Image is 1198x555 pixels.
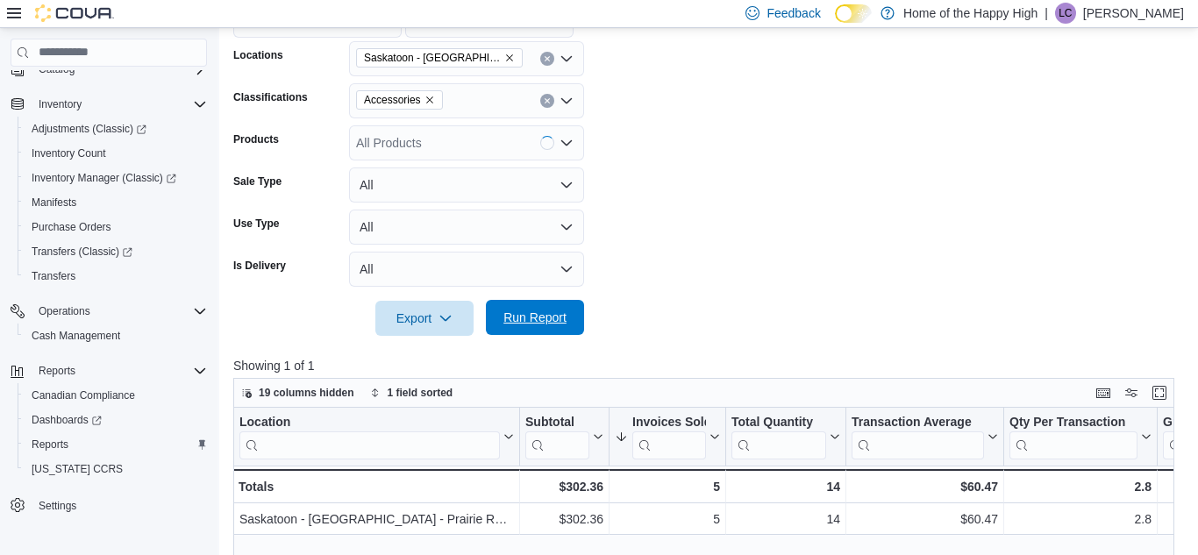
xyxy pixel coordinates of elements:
span: Cash Management [25,325,207,346]
button: Inventory [32,94,89,115]
span: Inventory [32,94,207,115]
button: Inventory Count [18,141,214,166]
span: Inventory [39,97,82,111]
input: Dark Mode [835,4,872,23]
button: Display options [1121,382,1142,403]
span: Purchase Orders [32,220,111,234]
span: Reports [32,438,68,452]
button: Total Quantity [731,414,840,459]
span: Run Report [503,309,567,326]
div: Transaction Average [852,414,984,459]
div: Total Quantity [731,414,826,459]
button: Clear input [540,94,554,108]
button: Settings [4,492,214,517]
button: Purchase Orders [18,215,214,239]
a: Transfers [25,266,82,287]
label: Locations [233,48,283,62]
button: Enter fullscreen [1149,382,1170,403]
a: Settings [32,495,83,516]
span: [US_STATE] CCRS [32,462,123,476]
span: Catalog [32,59,207,80]
button: Reports [18,432,214,457]
a: Dashboards [18,408,214,432]
a: Canadian Compliance [25,385,142,406]
span: Transfers [32,269,75,283]
div: Qty Per Transaction [1009,414,1137,430]
a: Inventory Manager (Classic) [18,166,214,190]
button: Transaction Average [852,414,998,459]
span: Operations [39,304,90,318]
span: Reports [32,360,207,381]
button: Invoices Sold [615,414,720,459]
button: 1 field sorted [363,382,460,403]
button: Subtotal [525,414,603,459]
button: Open list of options [560,136,574,150]
button: Remove Accessories from selection in this group [424,95,435,105]
a: Purchase Orders [25,217,118,238]
div: $60.47 [852,476,998,497]
a: Dashboards [25,409,109,430]
span: Settings [39,499,76,513]
button: Manifests [18,190,214,215]
span: 1 field sorted [388,386,453,400]
div: 2.8 [1009,509,1152,530]
div: 14 [731,476,840,497]
span: Canadian Compliance [32,388,135,402]
div: Lilly Colborn [1055,3,1076,24]
div: Transaction Average [852,414,984,430]
button: Reports [32,360,82,381]
span: Dashboards [32,413,102,427]
div: Totals [239,476,514,497]
button: Open list of options [560,94,574,108]
span: Adjustments (Classic) [25,118,207,139]
div: Total Quantity [731,414,826,430]
button: All [349,210,584,245]
button: Remove Saskatoon - Stonebridge - Prairie Records from selection in this group [504,53,515,63]
a: Manifests [25,192,83,213]
div: Location [239,414,500,459]
button: 19 columns hidden [234,382,361,403]
div: Saskatoon - [GEOGRAPHIC_DATA] - Prairie Records [239,509,514,530]
div: $60.47 [852,509,998,530]
button: [US_STATE] CCRS [18,457,214,481]
span: Canadian Compliance [25,385,207,406]
button: Operations [32,301,97,322]
span: Operations [32,301,207,322]
p: Showing 1 of 1 [233,357,1184,374]
span: Reports [25,434,207,455]
div: $302.36 [525,509,603,530]
label: Sale Type [233,174,282,189]
button: Keyboard shortcuts [1093,382,1114,403]
span: LC [1059,3,1072,24]
span: Saskatoon - Stonebridge - Prairie Records [356,48,523,68]
button: Qty Per Transaction [1009,414,1152,459]
div: Qty Per Transaction [1009,414,1137,459]
label: Products [233,132,279,146]
a: Reports [25,434,75,455]
span: Inventory Manager (Classic) [25,167,207,189]
button: Catalog [32,59,82,80]
a: Transfers (Classic) [25,241,139,262]
button: All [349,252,584,287]
span: Feedback [767,4,820,22]
div: Subtotal [525,414,589,459]
button: All [349,167,584,203]
a: Inventory Count [25,143,113,164]
span: Cash Management [32,329,120,343]
span: Catalog [39,62,75,76]
button: Canadian Compliance [18,383,214,408]
span: 19 columns hidden [259,386,354,400]
button: Reports [4,359,214,383]
label: Use Type [233,217,279,231]
button: Export [375,301,474,336]
button: Run Report [486,300,584,335]
span: Inventory Count [25,143,207,164]
div: 2.8 [1009,476,1152,497]
div: Subtotal [525,414,589,430]
span: Dark Mode [835,23,836,24]
a: Adjustments (Classic) [18,117,214,141]
span: Purchase Orders [25,217,207,238]
p: [PERSON_NAME] [1083,3,1184,24]
div: 5 [615,476,720,497]
a: Cash Management [25,325,127,346]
